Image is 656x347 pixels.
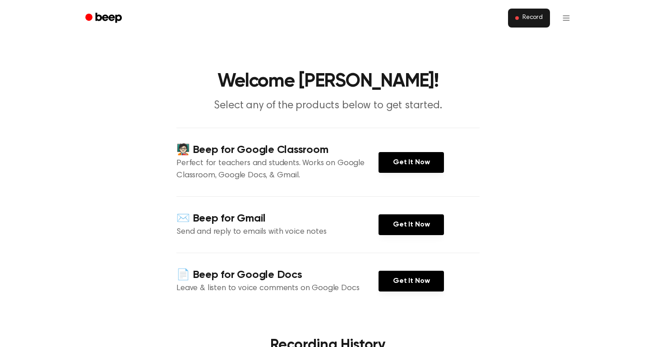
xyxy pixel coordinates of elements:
[79,9,130,27] a: Beep
[176,211,379,226] h4: ✉️ Beep for Gmail
[176,268,379,282] h4: 📄 Beep for Google Docs
[508,9,550,28] button: Record
[155,98,501,113] p: Select any of the products below to get started.
[176,157,379,182] p: Perfect for teachers and students. Works on Google Classroom, Google Docs, & Gmail.
[97,72,559,91] h1: Welcome [PERSON_NAME]!
[522,14,543,22] span: Record
[555,7,577,29] button: Open menu
[176,226,379,238] p: Send and reply to emails with voice notes
[176,282,379,295] p: Leave & listen to voice comments on Google Docs
[379,271,444,291] a: Get It Now
[379,214,444,235] a: Get It Now
[379,152,444,173] a: Get It Now
[176,143,379,157] h4: 🧑🏻‍🏫 Beep for Google Classroom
